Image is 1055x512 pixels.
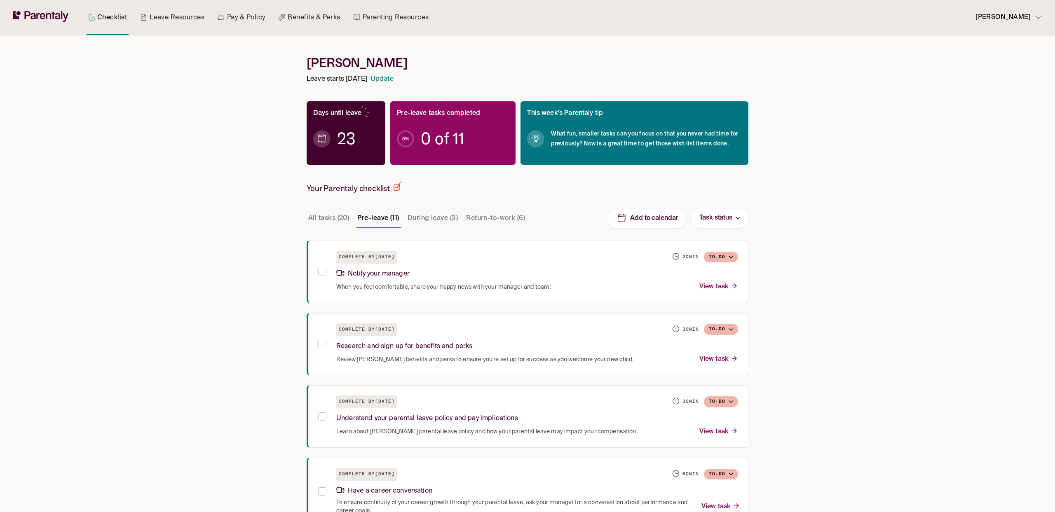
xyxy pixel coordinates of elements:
[397,108,480,119] p: Pre-leave tasks completed
[704,396,738,407] button: To-do
[699,213,732,224] p: Task status
[336,269,410,280] p: Notify your manager
[336,395,397,408] h6: Complete by [DATE]
[307,55,748,70] h1: [PERSON_NAME]
[691,209,748,228] button: Task status
[307,74,367,85] p: Leave starts [DATE]
[307,181,401,194] h2: Your Parentaly checklist
[307,208,528,228] div: Task stage tabs
[551,129,742,149] span: What fun, smaller tasks can you focus on that you never had time for previously? Now is a great t...
[682,326,699,333] h6: 30 min
[607,209,686,228] button: Add to calendar
[699,281,738,292] p: View task
[682,254,699,260] h6: 20 min
[699,354,738,365] p: View task
[976,12,1030,23] p: [PERSON_NAME]
[704,252,738,263] button: To-do
[704,469,738,480] button: To-do
[336,323,397,336] h6: Complete by [DATE]
[336,486,432,497] p: Have a career conversation
[699,426,738,437] p: View task
[313,108,361,119] p: Days until leave
[336,413,518,424] p: Understand your parental leave policy and pay implications
[370,74,394,85] a: Update
[464,208,527,228] button: Return-to-work (6)
[630,214,678,223] p: Add to calendar
[704,324,738,335] button: To-do
[336,341,472,352] p: Research and sign up for benefits and perks
[336,428,638,436] span: Learn about [PERSON_NAME] parental leave policy and how your parental leave may impact your compe...
[337,135,356,143] span: 23
[336,283,551,291] span: When you feel comfortable, share your happy news with your manager and team!
[336,251,397,264] h6: Complete by [DATE]
[682,471,699,477] h6: 60 min
[356,208,401,228] button: Pre-leave (11)
[682,398,699,405] h6: 30 min
[406,208,460,228] button: During leave (3)
[527,108,603,119] p: This week’s Parentaly tip
[336,468,397,481] h6: Complete by [DATE]
[421,135,464,143] span: 0 of 11
[307,208,351,228] button: All tasks (20)
[336,355,633,364] span: Review [PERSON_NAME] benefits and perks to ensure you're set up for success as you welcome your n...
